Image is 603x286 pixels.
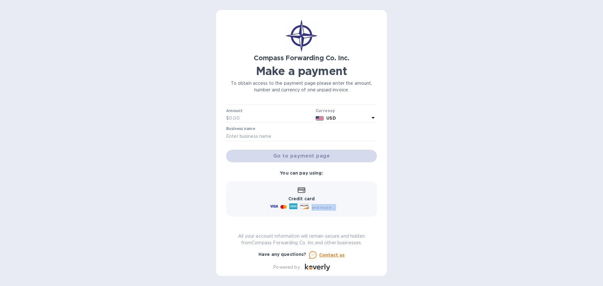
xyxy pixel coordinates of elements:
b: Currency [316,108,335,113]
label: Amount [226,109,242,113]
b: Have any questions? [258,252,307,257]
p: $ [226,115,229,121]
h1: Make a payment [226,64,377,78]
p: To obtain access to the payment page please enter the amount, number and currency of one unpaid i... [226,80,377,93]
p: Powered by [273,264,300,271]
b: USD [326,116,336,121]
p: All your account information will remain secure and hidden from Compass Forwarding Co. Inc. and o... [226,233,377,246]
b: Credit card [288,196,315,201]
img: USD [316,116,324,121]
u: Contact us [319,252,345,257]
span: and more... [312,205,334,210]
input: 0.00 [229,114,313,123]
input: Enter business name [226,132,377,141]
label: Business name [226,127,255,131]
b: Compass Forwarding Co. Inc. [254,54,349,62]
b: You can pay using: [280,170,323,175]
